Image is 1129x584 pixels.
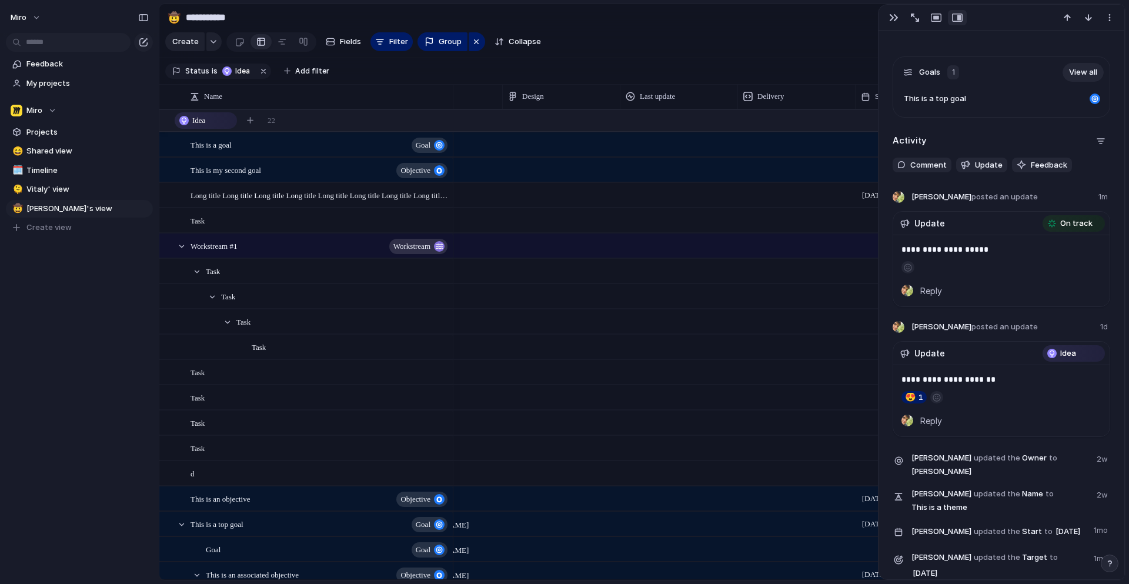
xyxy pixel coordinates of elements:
[172,36,199,48] span: Create
[893,134,927,148] h2: Activity
[6,219,153,236] button: Create view
[393,238,430,255] span: workstream
[204,91,222,102] span: Name
[12,163,21,177] div: 🗓️
[893,158,951,173] button: Comment
[416,516,430,533] span: goal
[439,36,462,48] span: Group
[11,165,22,176] button: 🗓️
[920,414,942,427] span: Reply
[6,75,153,92] a: My projects
[191,239,237,252] span: Workstream #1
[911,526,971,538] span: [PERSON_NAME]
[911,552,971,563] span: [PERSON_NAME]
[971,192,1038,201] span: posted an update
[321,32,366,51] button: Fields
[911,451,1090,478] span: Owner
[901,391,927,403] button: 😍1
[417,32,467,51] button: Group
[206,542,221,556] span: Goal
[911,487,1090,513] span: Name This is a theme
[221,289,235,303] span: Task
[1060,218,1093,229] span: On track
[911,321,1038,333] span: [PERSON_NAME]
[918,392,923,403] span: 1
[11,203,22,215] button: 🤠
[1012,158,1072,173] button: Feedback
[12,183,21,196] div: 🫠
[974,488,1020,500] span: updated the
[416,542,430,558] span: goal
[974,552,1020,563] span: updated the
[5,8,47,27] button: miro
[975,159,1003,171] span: Update
[1044,526,1053,538] span: to
[859,517,890,531] span: [DATE]
[295,66,329,76] span: Add filter
[11,12,26,24] span: miro
[859,492,890,506] span: [DATE]
[396,492,447,507] button: objective
[6,124,153,141] a: Projects
[6,142,153,160] a: 😄Shared view
[191,466,195,480] span: d
[185,66,209,76] span: Status
[6,181,153,198] a: 🫠Vitaly' view
[1063,63,1104,82] a: View all
[191,138,232,151] span: This is a goal
[400,491,430,508] span: objective
[12,202,21,215] div: 🤠
[914,217,945,229] span: Update
[911,550,1087,582] span: Target
[396,568,447,583] button: objective
[920,284,942,297] span: Reply
[757,91,784,102] span: Delivery
[416,137,430,153] span: goal
[219,65,256,78] button: Idea
[522,91,544,102] span: Design
[1049,452,1057,464] span: to
[191,188,449,202] span: Long title Long title Long title Long title Long title Long title Long title Long title Long titl...
[26,222,72,233] span: Create view
[26,203,149,215] span: [PERSON_NAME]'s view
[1046,488,1054,500] span: to
[236,315,250,328] span: Task
[911,452,971,464] span: [PERSON_NAME]
[252,340,266,353] span: Task
[1097,487,1110,501] span: 2w
[191,213,205,227] span: Task
[412,517,447,532] button: goal
[1060,348,1076,359] span: Idea
[165,32,205,51] button: Create
[1094,522,1110,536] span: 1mo
[400,567,430,583] span: objective
[191,441,205,455] span: Task
[971,322,1038,331] span: posted an update
[1098,191,1110,205] span: 1m
[26,105,42,116] span: Miro
[165,8,183,27] button: 🤠
[1094,550,1110,565] span: 1mo
[11,183,22,195] button: 🫠
[859,568,890,582] span: [DATE]
[389,36,408,48] span: Filter
[974,452,1020,464] span: updated the
[1097,451,1110,465] span: 2w
[490,32,546,51] button: Collapse
[1100,321,1110,335] span: 1d
[910,566,941,580] span: [DATE]
[192,115,205,126] span: Idea
[26,165,149,176] span: Timeline
[12,145,21,158] div: 😄
[1053,525,1084,539] span: [DATE]
[277,63,336,79] button: Add filter
[235,66,252,76] span: Idea
[911,466,971,478] span: [PERSON_NAME]
[6,200,153,218] a: 🤠[PERSON_NAME]'s view
[875,91,890,102] span: Start
[904,93,966,105] span: This is a top goal
[191,517,243,530] span: This is a top goal
[6,55,153,73] a: Feedback
[191,163,261,176] span: This is my second goal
